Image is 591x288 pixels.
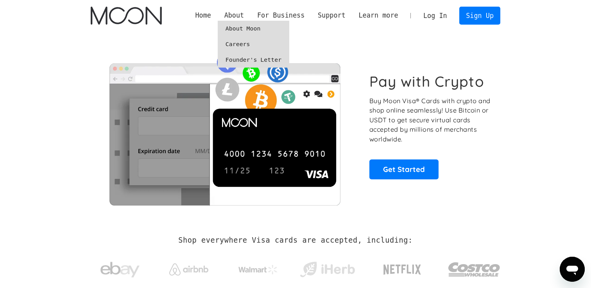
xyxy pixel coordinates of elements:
[448,255,500,284] img: Costco
[417,7,453,24] a: Log In
[189,11,218,20] a: Home
[91,7,161,25] img: Moon Logo
[459,7,500,24] a: Sign Up
[352,11,405,20] div: Learn more
[218,11,251,20] div: About
[218,21,289,68] nav: About
[224,11,244,20] div: About
[358,11,398,20] div: Learn more
[178,236,412,245] h2: Shop everywhere Visa cards are accepted, including:
[218,52,289,68] a: Founder's Letter
[369,159,439,179] a: Get Started
[298,259,356,280] img: iHerb
[298,252,356,284] a: iHerb
[238,265,278,274] img: Walmart
[369,73,484,90] h1: Pay with Crypto
[560,257,585,282] iframe: Button to launch messaging window
[318,11,346,20] div: Support
[91,47,358,205] img: Moon Cards let you spend your crypto anywhere Visa is accepted.
[257,11,304,20] div: For Business
[369,96,492,144] p: Buy Moon Visa® Cards with crypto and shop online seamlessly! Use Bitcoin or USDT to get secure vi...
[169,263,208,275] img: Airbnb
[383,260,422,279] img: Netflix
[251,11,311,20] div: For Business
[448,247,500,288] a: Costco
[91,7,161,25] a: home
[160,256,218,279] a: Airbnb
[229,257,287,278] a: Walmart
[100,258,140,282] img: ebay
[218,21,289,36] a: About Moon
[311,11,352,20] div: Support
[367,252,437,283] a: Netflix
[218,36,289,52] a: Careers
[91,250,149,286] a: ebay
